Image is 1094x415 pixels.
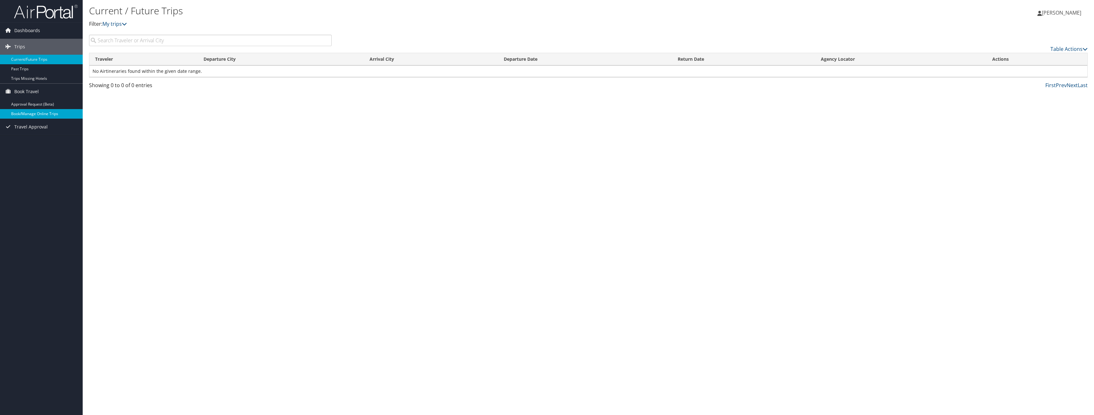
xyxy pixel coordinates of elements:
[1050,45,1088,52] a: Table Actions
[89,66,1087,77] td: No Airtineraries found within the given date range.
[1056,82,1067,89] a: Prev
[89,53,198,66] th: Traveler: activate to sort column ascending
[364,53,498,66] th: Arrival City: activate to sort column ascending
[1078,82,1088,89] a: Last
[1067,82,1078,89] a: Next
[498,53,672,66] th: Departure Date: activate to sort column descending
[102,20,127,27] a: My trips
[198,53,364,66] th: Departure City: activate to sort column ascending
[14,4,78,19] img: airportal-logo.png
[1042,9,1081,16] span: [PERSON_NAME]
[1045,82,1056,89] a: First
[815,53,987,66] th: Agency Locator: activate to sort column ascending
[14,84,39,100] span: Book Travel
[14,119,48,135] span: Travel Approval
[14,23,40,38] span: Dashboards
[89,35,332,46] input: Search Traveler or Arrival City
[89,4,755,17] h1: Current / Future Trips
[89,81,332,92] div: Showing 0 to 0 of 0 entries
[672,53,815,66] th: Return Date: activate to sort column ascending
[1037,3,1088,22] a: [PERSON_NAME]
[987,53,1087,66] th: Actions
[14,39,25,55] span: Trips
[89,20,755,28] p: Filter:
